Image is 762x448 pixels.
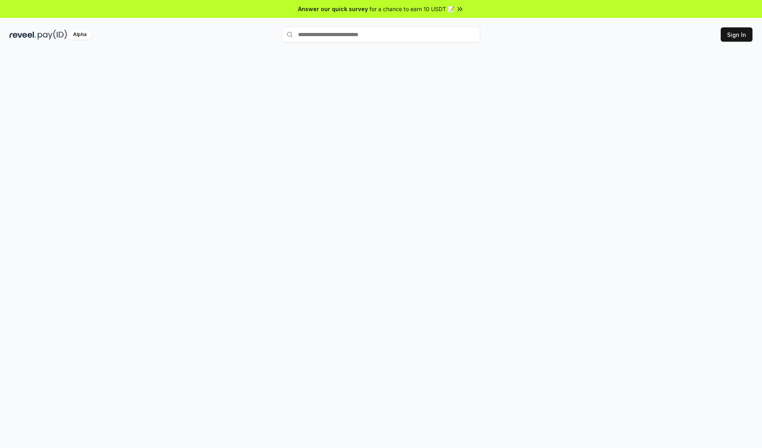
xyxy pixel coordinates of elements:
img: reveel_dark [10,30,36,40]
img: pay_id [38,30,67,40]
div: Alpha [69,30,91,40]
span: Answer our quick survey [298,5,368,13]
button: Sign In [721,27,752,42]
span: for a chance to earn 10 USDT 📝 [369,5,454,13]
